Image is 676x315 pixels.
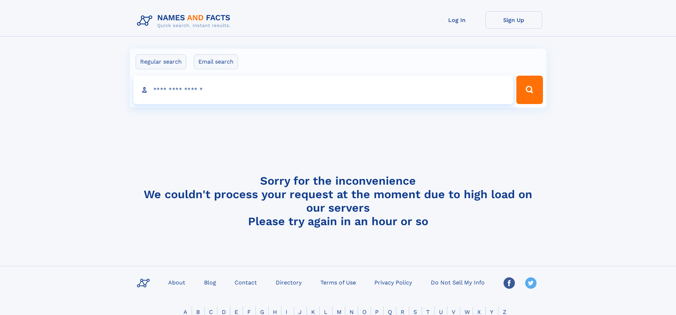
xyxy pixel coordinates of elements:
button: Search Button [516,76,543,104]
a: Terms of Use [318,277,359,287]
a: Log In [429,11,485,29]
label: Regular search [136,54,186,69]
img: Twitter [525,277,537,289]
a: About [165,277,188,287]
h4: Sorry for the inconvenience We couldn't process your request at the moment due to high load on ou... [134,174,542,228]
img: Logo Names and Facts [134,11,236,31]
img: Facebook [504,277,515,289]
a: Contact [232,277,260,287]
label: Email search [194,54,238,69]
a: Directory [273,277,304,287]
a: Sign Up [485,11,542,29]
input: search input [133,76,513,104]
a: Do Not Sell My Info [428,277,488,287]
a: Blog [201,277,219,287]
a: Privacy Policy [372,277,415,287]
